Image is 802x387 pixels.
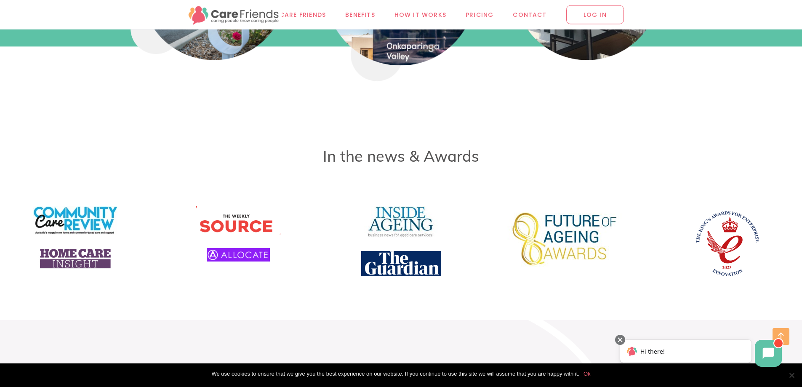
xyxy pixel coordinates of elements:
[513,10,546,19] span: Contact
[262,10,326,19] span: Why Care Friends
[345,10,375,19] span: Benefits
[611,333,790,375] iframe: Chatbot
[33,206,117,235] img: logo_AAA_CommunityCareReview
[690,206,764,280] img: KAE_logos_2023_Innovation_KAE-logo-circular-year-red
[207,248,270,262] img: allocate
[566,5,624,24] span: LOG IN
[211,370,579,378] span: We use cookies to ensure that we give you the best experience on our website. If you continue to ...
[394,10,446,19] span: How it works
[196,206,280,235] img: The Weekly Source
[466,10,493,19] span: Pricing
[787,371,796,379] span: No
[364,206,438,238] img: Inside Ageing logo
[584,370,591,378] a: Ok
[361,251,441,276] img: The guardian
[38,248,112,269] img: home care insight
